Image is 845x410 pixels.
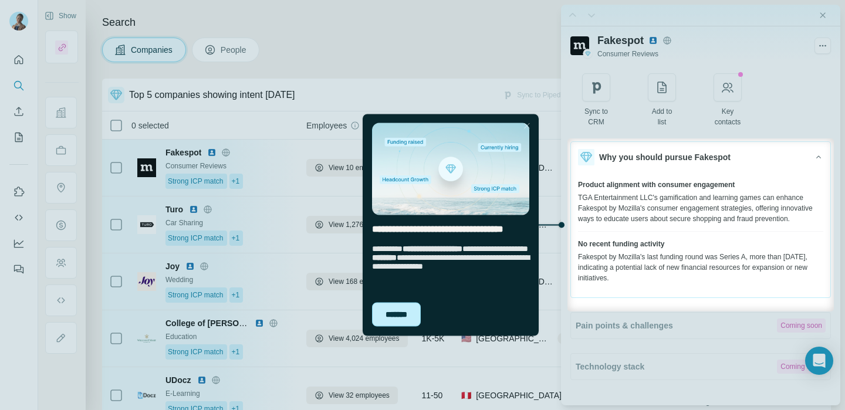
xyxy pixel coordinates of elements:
div: TGA Entertainment LLC's gamification and learning games can enhance Fakespot by Mozilla's consume... [578,192,823,224]
span: No recent funding activity [578,239,664,249]
span: Why you should pursue Fakespot [599,151,731,163]
button: Why you should pursue Fakespot [571,142,830,172]
div: Fakespot by Mozilla's last funding round was Series A, more than [DATE], indicating a potential l... [578,252,823,283]
iframe: Tooltip [360,112,567,338]
span: Product alignment with consumer engagement [578,179,735,190]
